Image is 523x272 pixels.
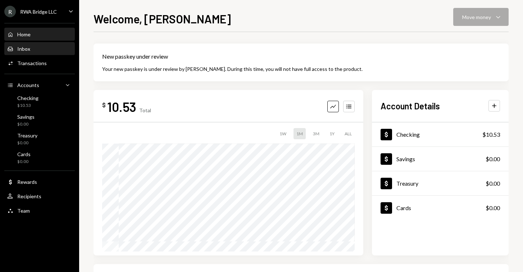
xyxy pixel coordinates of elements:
[17,132,37,139] div: Treasury
[17,159,31,165] div: $0.00
[372,196,509,220] a: Cards$0.00
[17,121,35,127] div: $0.00
[372,147,509,171] a: Savings$0.00
[17,95,38,101] div: Checking
[482,130,500,139] div: $10.53
[396,155,415,162] div: Savings
[17,60,47,66] div: Transactions
[4,204,75,217] a: Team
[396,204,411,211] div: Cards
[4,190,75,203] a: Recipients
[20,9,57,15] div: RWA Bridge LLC
[17,82,39,88] div: Accounts
[4,149,75,166] a: Cards$0.00
[396,180,418,187] div: Treasury
[94,12,231,26] h1: Welcome, [PERSON_NAME]
[396,131,420,138] div: Checking
[372,171,509,195] a: Treasury$0.00
[327,128,337,139] div: 1Y
[4,42,75,55] a: Inbox
[4,6,16,17] div: R
[17,140,37,146] div: $0.00
[102,101,106,109] div: $
[4,93,75,110] a: Checking$10.53
[277,128,289,139] div: 1W
[17,179,37,185] div: Rewards
[372,122,509,146] a: Checking$10.53
[17,208,30,214] div: Team
[17,46,30,52] div: Inbox
[4,130,75,148] a: Treasury$0.00
[381,100,440,112] h2: Account Details
[17,151,31,157] div: Cards
[17,114,35,120] div: Savings
[107,99,136,115] div: 10.53
[294,128,306,139] div: 1M
[102,52,500,61] div: New passkey under review
[4,56,75,69] a: Transactions
[310,128,322,139] div: 3M
[17,31,31,37] div: Home
[486,155,500,163] div: $0.00
[4,78,75,91] a: Accounts
[139,107,151,113] div: Total
[4,112,75,129] a: Savings$0.00
[342,128,355,139] div: ALL
[4,28,75,41] a: Home
[4,175,75,188] a: Rewards
[17,193,41,199] div: Recipients
[486,204,500,212] div: $0.00
[102,65,500,73] div: Your new passkey is under review by [PERSON_NAME]. During this time, you will not have full acces...
[17,103,38,109] div: $10.53
[486,179,500,188] div: $0.00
